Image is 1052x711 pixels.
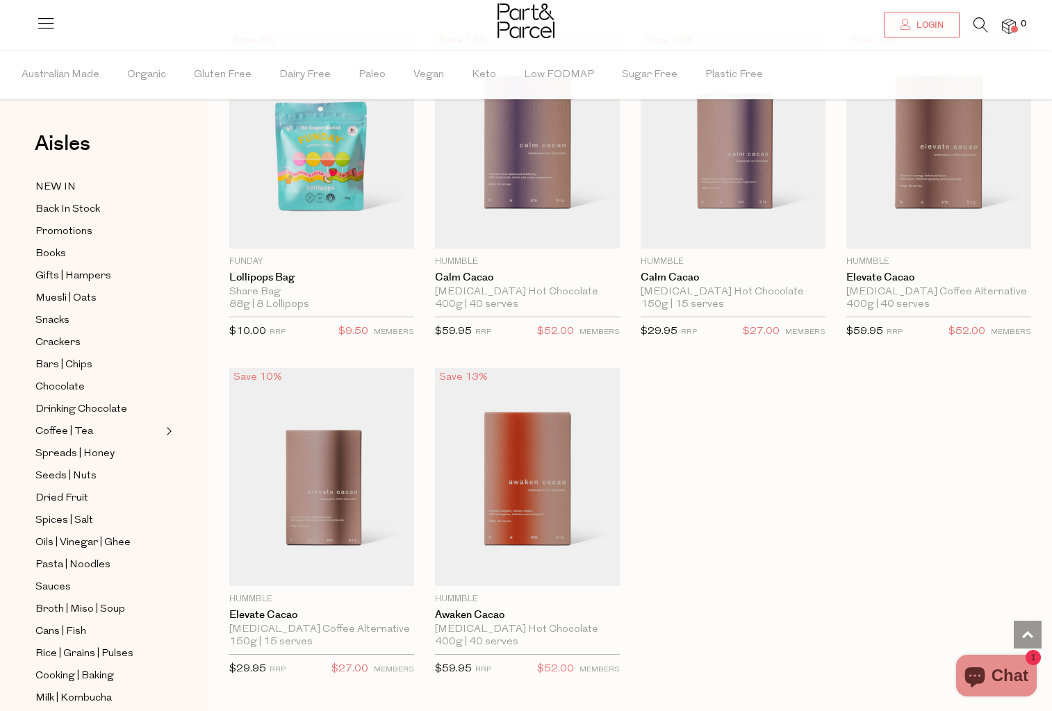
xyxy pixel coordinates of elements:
[35,245,162,262] a: Books
[35,557,110,574] span: Pasta | Noodles
[374,666,414,674] small: MEMBERS
[681,328,697,336] small: RRP
[641,271,825,284] a: Calm Cacao
[35,423,162,440] a: Coffee | Tea
[435,609,620,621] a: Awaken Cacao
[743,323,780,341] span: $27.00
[35,446,115,462] span: Spreads | Honey
[35,623,162,640] a: Cans | Fish
[35,312,69,329] span: Snacks
[35,201,100,218] span: Back In Stock
[35,490,88,507] span: Dried Fruit
[846,271,1031,284] a: Elevate Cacao
[35,601,162,618] a: Broth | Miso | Soup
[435,368,620,586] img: Awaken Cacao
[35,668,114,685] span: Cooking | Baking
[35,445,162,462] a: Spreads | Honey
[229,609,414,621] a: Elevate Cacao
[641,31,825,249] img: Calm Cacao
[359,51,386,99] span: Paleo
[35,357,92,374] span: Bars | Chips
[1002,19,1016,33] a: 0
[435,624,620,636] div: [MEDICAL_DATA] Hot Chocolate
[948,323,985,341] span: $52.00
[35,578,162,596] a: Sauces
[705,51,763,99] span: Plastic Free
[952,655,1041,700] inbox-online-store-chat: Shopify online store chat
[846,286,1031,299] div: [MEDICAL_DATA] Coffee Alternative
[229,299,309,311] span: 88g | 8 Lollipops
[35,178,162,196] a: NEW IN
[35,201,162,218] a: Back In Stock
[435,368,492,387] div: Save 13%
[622,51,677,99] span: Sugar Free
[35,579,71,596] span: Sauces
[229,624,414,636] div: [MEDICAL_DATA] Coffee Alternative
[229,326,266,337] span: $10.00
[846,299,930,311] span: 400g | 40 serves
[537,323,574,341] span: $52.00
[435,326,472,337] span: $59.95
[338,323,368,341] span: $9.50
[229,368,286,387] div: Save 10%
[846,326,883,337] span: $59.95
[35,224,92,240] span: Promotions
[35,268,111,285] span: Gifts | Hampers
[913,19,944,31] span: Login
[472,51,496,99] span: Keto
[229,593,414,605] p: Hummble
[35,667,162,685] a: Cooking | Baking
[884,12,960,37] a: Login
[35,690,112,707] span: Milk | Kombucha
[35,290,162,307] a: Muesli | Oats
[641,286,825,299] div: [MEDICAL_DATA] Hot Chocolate
[35,401,162,418] a: Drinking Chocolate
[22,51,99,99] span: Australian Made
[35,490,162,507] a: Dried Fruit
[35,512,93,529] span: Spices | Salt
[35,334,162,351] a: Crackers
[35,379,85,396] span: Chocolate
[580,666,620,674] small: MEMBERS
[413,51,444,99] span: Vegan
[991,328,1031,336] small: MEMBERS
[35,556,162,574] a: Pasta | Noodles
[35,267,162,285] a: Gifts | Hampers
[435,593,620,605] p: Hummble
[35,335,81,351] span: Crackers
[279,51,331,99] span: Dairy Free
[435,636,518,649] span: 400g | 40 serves
[229,256,414,268] p: Funday
[435,31,620,249] img: Calm Cacao
[229,368,414,586] img: Elevate Cacao
[475,666,491,674] small: RRP
[35,290,97,307] span: Muesli | Oats
[229,286,414,299] div: Share Bag
[35,312,162,329] a: Snacks
[35,246,66,262] span: Books
[229,664,266,674] span: $29.95
[641,299,724,311] span: 150g | 15 serves
[270,328,286,336] small: RRP
[229,271,414,284] a: Lollipops Bag
[127,51,166,99] span: Organic
[498,3,554,38] img: Part&Parcel
[641,326,677,337] span: $29.95
[35,378,162,396] a: Chocolate
[374,328,414,336] small: MEMBERS
[35,535,131,551] span: Oils | Vinegar | Ghee
[35,689,162,707] a: Milk | Kombucha
[35,424,93,440] span: Coffee | Tea
[35,624,86,640] span: Cans | Fish
[35,468,97,485] span: Seeds | Nuts
[229,31,414,249] img: Lollipops Bag
[435,299,518,311] span: 400g | 40 serves
[435,664,472,674] span: $59.95
[35,179,76,196] span: NEW IN
[35,128,90,159] span: Aisles
[229,636,313,649] span: 150g | 15 serves
[887,328,903,336] small: RRP
[270,666,286,674] small: RRP
[35,512,162,529] a: Spices | Salt
[35,534,162,551] a: Oils | Vinegar | Ghee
